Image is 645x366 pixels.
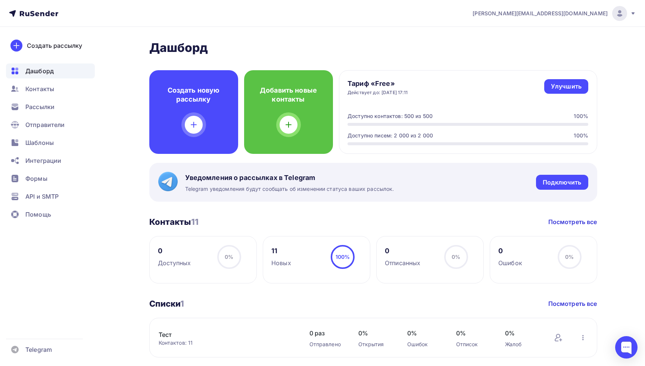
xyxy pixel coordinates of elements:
a: Отправители [6,117,95,132]
span: 0% [225,254,233,260]
span: Telegram [25,345,52,354]
div: Ошибок [498,258,522,267]
h4: Тариф «Free» [348,79,408,88]
span: Помощь [25,210,51,219]
div: Действует до: [DATE] 17:11 [348,90,408,96]
span: 0 раз [309,329,343,338]
span: Отправители [25,120,65,129]
div: Улучшить [551,82,582,91]
span: 0% [456,329,490,338]
div: Жалоб [505,341,539,348]
span: [PERSON_NAME][EMAIL_ADDRESS][DOMAIN_NAME] [473,10,608,17]
div: 100% [574,112,588,120]
a: Посмотреть все [548,217,597,226]
div: Доступных [158,258,191,267]
span: 11 [191,217,199,227]
a: Формы [6,171,95,186]
div: Подключить [543,178,581,187]
div: Открытия [358,341,392,348]
span: Рассылки [25,102,54,111]
a: Дашборд [6,63,95,78]
span: 1 [180,299,184,308]
div: 100% [574,132,588,139]
div: 0 [498,246,522,255]
div: Новых [271,258,291,267]
span: Уведомления о рассылках в Telegram [185,173,394,182]
a: Рассылки [6,99,95,114]
div: 0 [158,246,191,255]
span: 0% [452,254,460,260]
h2: Дашборд [149,40,597,55]
span: Интеграции [25,156,61,165]
span: Дашборд [25,66,54,75]
a: Посмотреть все [548,299,597,308]
span: Telegram уведомления будут сообщать об изменении статуса ваших рассылок. [185,185,394,193]
a: [PERSON_NAME][EMAIL_ADDRESS][DOMAIN_NAME] [473,6,636,21]
a: Шаблоны [6,135,95,150]
span: Шаблоны [25,138,54,147]
div: Отправлено [309,341,343,348]
div: Отписанных [385,258,420,267]
a: Тест [159,330,286,339]
span: Формы [25,174,47,183]
div: Создать рассылку [27,41,82,50]
div: Доступно писем: 2 000 из 2 000 [348,132,433,139]
span: API и SMTP [25,192,59,201]
span: 100% [336,254,350,260]
span: 0% [565,254,574,260]
div: Контактов: 11 [159,339,295,347]
span: Контакты [25,84,54,93]
h4: Создать новую рассылку [161,86,226,104]
span: 0% [505,329,539,338]
span: 0% [407,329,441,338]
h3: Контакты [149,217,199,227]
h4: Добавить новые контакты [256,86,321,104]
div: 11 [271,246,291,255]
span: 0% [358,329,392,338]
div: Отписок [456,341,490,348]
h3: Списки [149,298,184,309]
div: 0 [385,246,420,255]
a: Контакты [6,81,95,96]
div: Доступно контактов: 500 из 500 [348,112,433,120]
div: Ошибок [407,341,441,348]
